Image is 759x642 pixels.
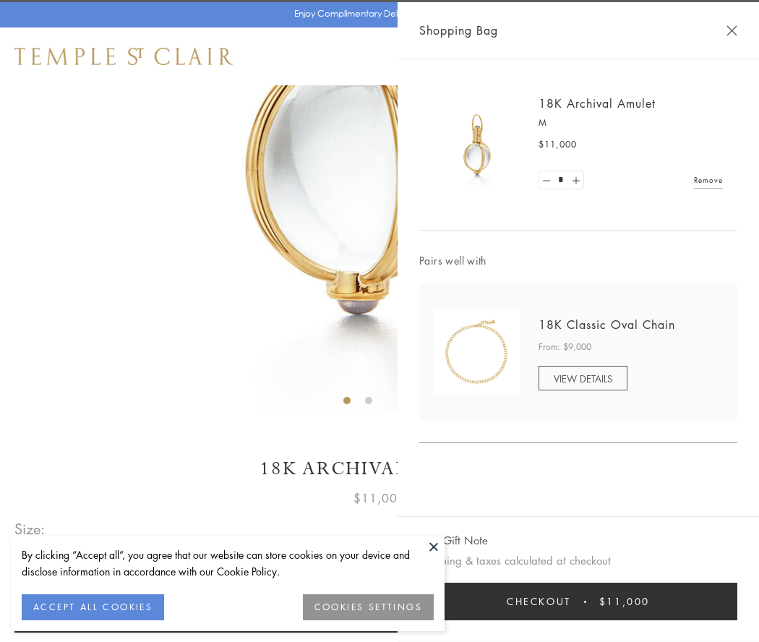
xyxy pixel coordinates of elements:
[694,172,723,188] a: Remove
[353,489,406,508] span: $11,000
[419,552,737,570] p: Shipping & taxes calculated at checkout
[726,25,737,36] button: Close Shopping Bag
[434,309,520,395] img: N88865-OV18
[568,171,583,189] a: Set quantity to 2
[419,531,488,549] button: Add Gift Note
[294,7,458,21] p: Enjoy Complimentary Delivery & Returns
[434,101,520,188] img: 18K Archival Amulet
[539,95,656,111] a: 18K Archival Amulet
[419,252,737,269] span: Pairs well with
[539,366,627,390] a: VIEW DETAILS
[419,583,737,620] button: Checkout $11,000
[22,547,434,580] div: By clicking “Accept all”, you agree that our website can store cookies on your device and disclos...
[599,594,650,609] span: $11,000
[419,21,498,40] span: Shopping Bag
[554,372,612,385] span: VIEW DETAILS
[539,317,675,333] a: 18K Classic Oval Chain
[539,116,723,130] p: M
[14,517,46,541] span: Size:
[539,340,591,354] span: From: $9,000
[539,171,554,189] a: Set quantity to 0
[539,137,577,152] span: $11,000
[14,456,745,482] h1: 18K Archival Amulet
[303,594,434,620] button: COOKIES SETTINGS
[14,48,233,65] img: Temple St. Clair
[22,594,164,620] button: ACCEPT ALL COOKIES
[507,594,571,609] span: Checkout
